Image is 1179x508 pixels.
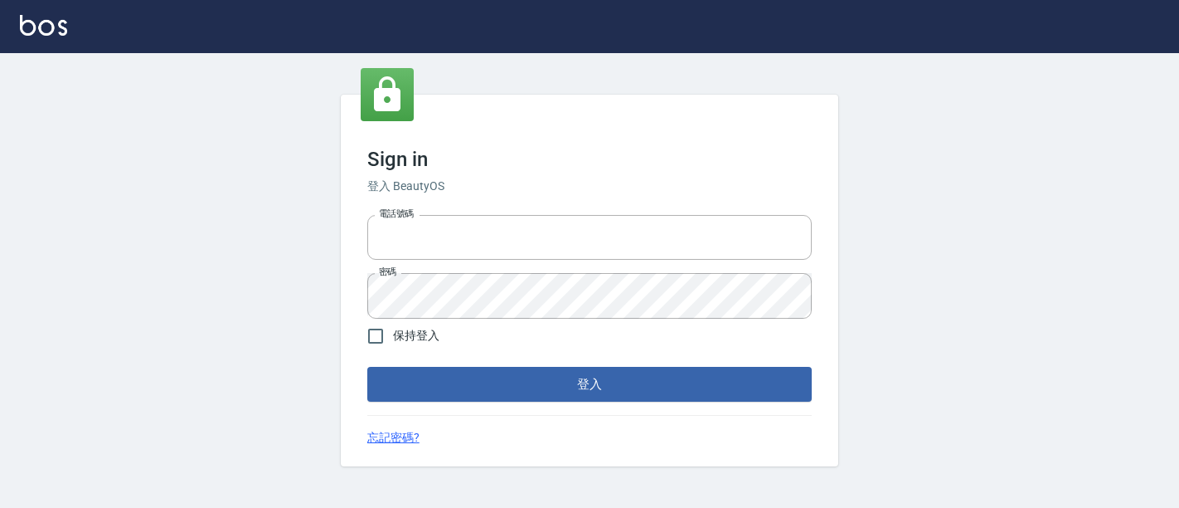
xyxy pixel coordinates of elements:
a: 忘記密碼? [367,429,420,447]
h6: 登入 BeautyOS [367,178,812,195]
img: Logo [20,15,67,36]
label: 電話號碼 [379,208,414,220]
span: 保持登入 [393,327,439,344]
label: 密碼 [379,266,396,278]
button: 登入 [367,367,812,402]
h3: Sign in [367,148,812,171]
